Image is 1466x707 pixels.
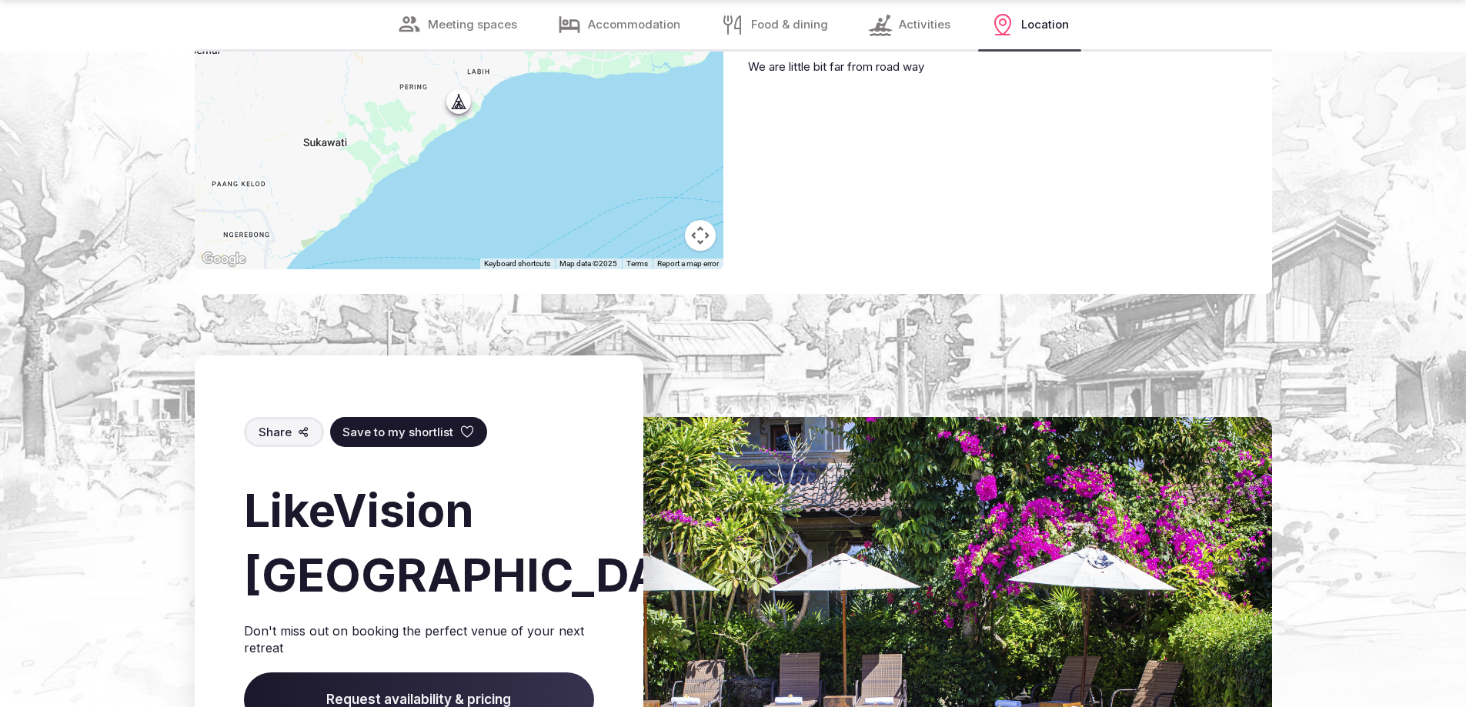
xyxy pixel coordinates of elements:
span: Share [259,424,292,440]
button: Keyboard shortcuts [484,258,550,269]
span: We are little bit far from road way [748,59,924,74]
span: Meeting spaces [428,17,517,33]
span: Location [1021,17,1069,33]
button: Map camera controls [685,220,716,251]
img: Google [199,249,249,269]
p: Don't miss out on booking the perfect venue of your next retreat [244,622,594,657]
button: Save to my shortlist [330,417,487,447]
a: Terms (opens in new tab) [626,259,648,268]
button: Share [244,417,324,447]
a: Open this area in Google Maps (opens a new window) [199,249,249,269]
a: Report a map error [657,259,719,268]
span: Map data ©2025 [559,259,617,268]
span: Save to my shortlist [342,424,453,440]
h2: Like Vision [GEOGRAPHIC_DATA] ? [244,478,594,607]
span: Accommodation [588,17,680,33]
span: Food & dining [751,17,828,33]
span: Activities [899,17,950,33]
